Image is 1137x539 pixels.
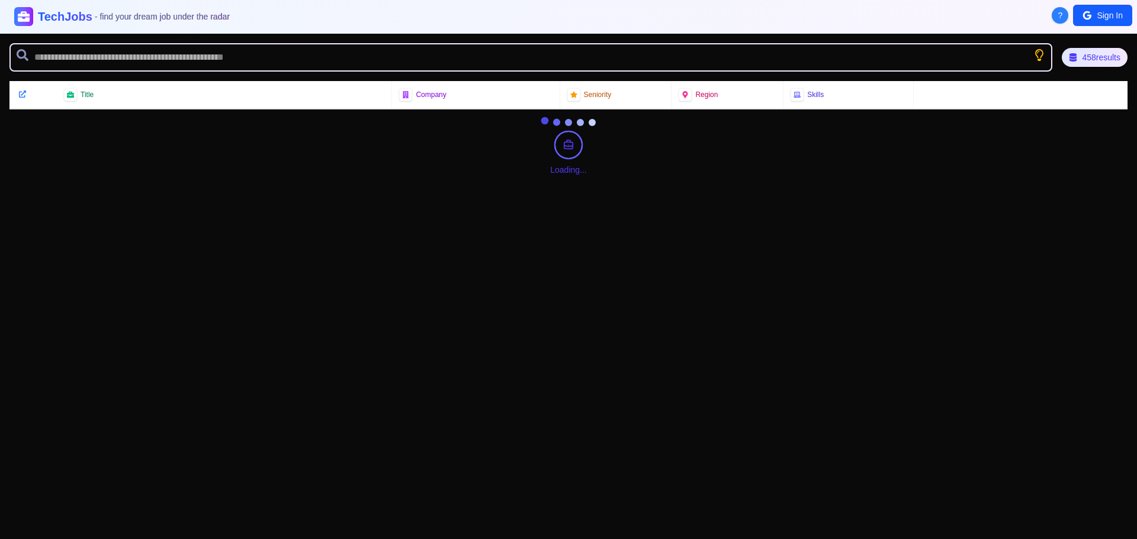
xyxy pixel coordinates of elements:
[695,90,718,99] span: Region
[1073,5,1132,26] button: Sign In
[81,90,94,99] span: Title
[95,12,230,21] span: - find your dream job under the radar
[1033,49,1045,61] button: Show search tips
[38,8,230,25] h1: TechJobs
[807,90,824,99] span: Skills
[416,90,446,99] span: Company
[550,164,587,176] div: Loading...
[584,90,612,99] span: Seniority
[1052,7,1068,24] button: About Techjobs
[1058,9,1063,21] span: ?
[1062,48,1128,67] div: 458 results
